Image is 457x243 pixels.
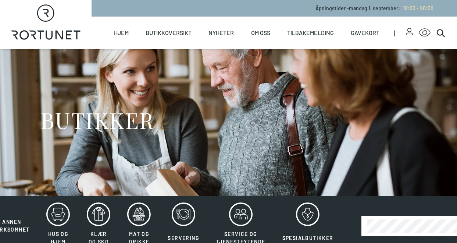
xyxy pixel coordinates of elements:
[114,17,129,49] a: Hjem
[251,17,270,49] a: Om oss
[282,235,333,241] span: Spesialbutikker
[419,27,431,39] button: Open Accessibility Menu
[40,106,154,134] h1: BUTIKKER
[351,17,379,49] a: Gavekort
[403,5,433,11] span: 10:00 - 20:00
[400,5,433,11] a: 10:00 - 20:00
[287,17,334,49] a: Tilbakemelding
[168,235,199,241] span: Servering
[315,4,433,12] p: Åpningstider - mandag 1. september :
[208,17,234,49] a: Nyheter
[146,17,192,49] a: Butikkoversikt
[394,17,406,49] span: |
